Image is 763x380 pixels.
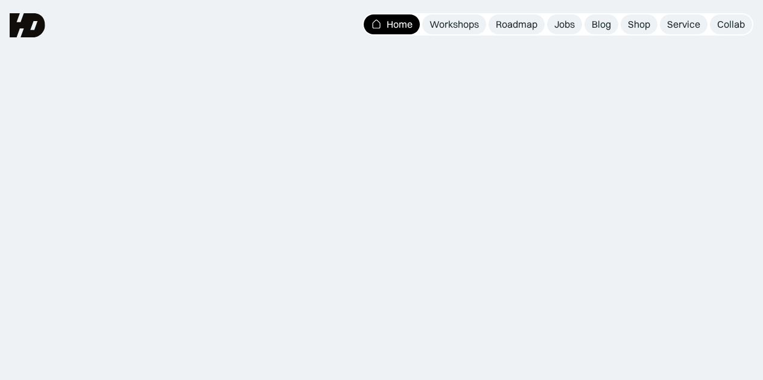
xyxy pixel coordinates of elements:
[364,14,420,34] a: Home
[667,18,700,31] div: Service
[554,18,575,31] div: Jobs
[387,18,413,31] div: Home
[621,14,657,34] a: Shop
[717,18,745,31] div: Collab
[489,14,545,34] a: Roadmap
[547,14,582,34] a: Jobs
[660,14,708,34] a: Service
[584,14,618,34] a: Blog
[422,14,486,34] a: Workshops
[628,18,650,31] div: Shop
[429,18,479,31] div: Workshops
[496,18,537,31] div: Roadmap
[710,14,752,34] a: Collab
[592,18,611,31] div: Blog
